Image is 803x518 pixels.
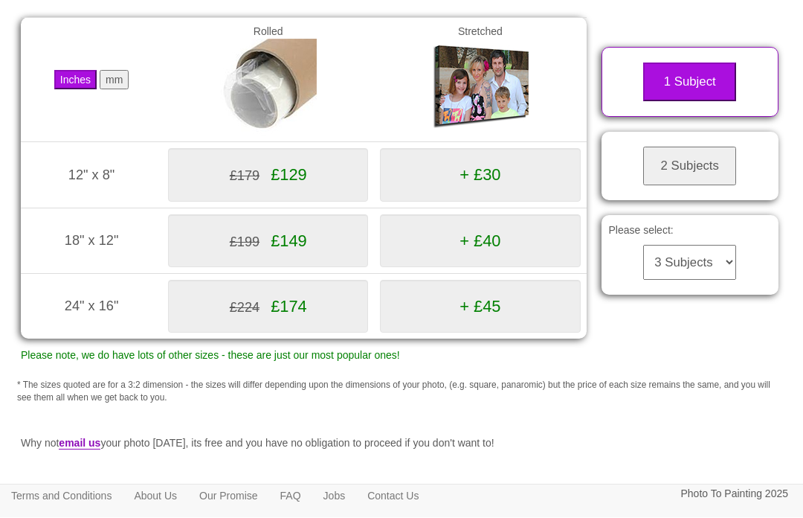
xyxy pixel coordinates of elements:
span: £179 [230,169,259,184]
p: Why not your photo [DATE], its free and you have no obligation to proceed if you don't want to! [21,435,782,453]
a: Our Promise [188,485,269,508]
span: £174 [271,298,307,316]
a: Jobs [312,485,357,508]
img: Gallery Wrap [432,39,529,136]
span: + £30 [459,166,500,185]
p: Please note, we do have lots of other sizes - these are just our most popular ones! [21,347,587,365]
span: + £40 [459,232,500,251]
td: Rolled [162,19,374,143]
img: Rolled [220,39,317,136]
span: 12" x 8" [68,168,115,183]
span: + £45 [459,298,500,316]
p: Photo To Painting 2025 [680,485,788,504]
span: 18" x 12" [65,234,119,249]
a: About Us [123,485,188,508]
a: email us [59,438,100,450]
span: 24" x 16" [65,299,119,314]
span: £149 [271,232,307,251]
td: Stretched [374,19,586,143]
button: Inches [54,71,97,90]
span: £199 [230,235,259,250]
a: Contact Us [356,485,430,508]
p: * The sizes quoted are for a 3:2 dimension - the sizes will differ depending upon the dimensions ... [17,380,786,404]
button: 2 Subjects [643,147,736,186]
span: £129 [271,166,307,185]
button: mm [100,71,129,90]
button: 1 Subject [643,63,736,102]
span: £224 [230,301,259,316]
a: FAQ [269,485,312,508]
div: Please select: [602,216,779,295]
